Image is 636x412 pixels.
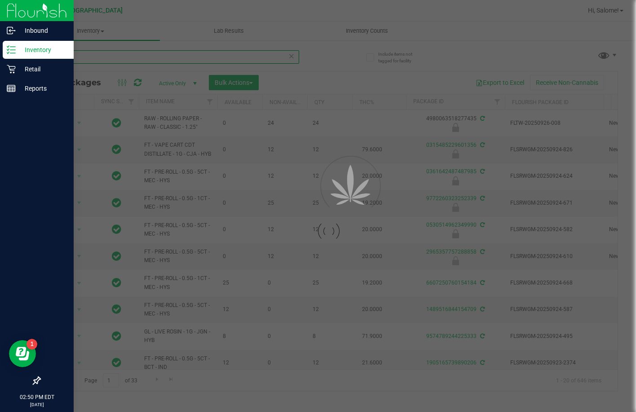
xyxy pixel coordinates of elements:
[7,65,16,74] inline-svg: Retail
[4,401,70,408] p: [DATE]
[16,25,70,36] p: Inbound
[16,44,70,55] p: Inventory
[16,64,70,75] p: Retail
[7,84,16,93] inline-svg: Reports
[16,83,70,94] p: Reports
[7,26,16,35] inline-svg: Inbound
[7,45,16,54] inline-svg: Inventory
[26,339,37,350] iframe: Resource center unread badge
[9,340,36,367] iframe: Resource center
[4,393,70,401] p: 02:50 PM EDT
